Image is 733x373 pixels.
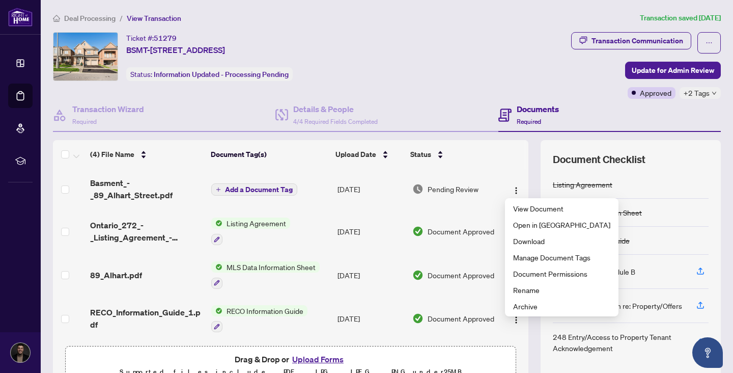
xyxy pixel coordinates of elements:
span: 4/4 Required Fields Completed [293,118,378,125]
button: Logo [508,310,524,327]
button: Status IconListing Agreement [211,218,290,245]
div: Ticket #: [126,32,177,44]
span: Document Checklist [553,152,645,167]
span: home [53,15,60,22]
div: Status: [126,67,293,81]
span: RECO Information Guide [222,305,307,316]
td: [DATE] [333,297,408,341]
span: MLS Data Information Sheet [222,261,320,273]
div: Transaction Communication [591,33,683,49]
th: (4) File Name [86,140,207,169]
span: Manage Document Tags [513,252,610,263]
span: Ontario_272_-_Listing_Agreement_-_Landlord_Designated_Representation_Agreement.pdf [90,219,203,244]
span: +2 Tags [684,87,710,99]
span: (4) File Name [90,149,134,160]
span: 89_Alhart.pdf [90,269,142,281]
td: [DATE] [333,253,408,297]
span: Archive [513,301,610,312]
span: Download [513,235,610,247]
span: Update for Admin Review [632,62,714,78]
span: View Transaction [127,14,181,23]
img: Status Icon [211,305,222,316]
img: logo [8,8,33,26]
img: Document Status [412,226,424,237]
li: / [120,12,123,24]
span: Basment_-_89_Alhart_Street.pdf [90,177,203,201]
span: Approved [640,87,671,98]
span: BSMT-[STREET_ADDRESS] [126,44,225,56]
td: [DATE] [333,169,408,209]
img: Document Status [412,270,424,281]
span: RECO_Information_Guide_1.pdf [90,306,203,331]
span: Open in [GEOGRAPHIC_DATA] [513,219,610,230]
span: Deal Processing [64,14,116,23]
h4: Transaction Wizard [72,103,144,115]
th: Status [406,140,499,169]
img: Logo [512,186,520,195]
img: Status Icon [211,261,222,273]
span: Rename [513,284,610,296]
button: Update for Admin Review [625,62,721,79]
span: Add a Document Tag [225,186,293,193]
img: Document Status [412,313,424,324]
span: Status [410,149,431,160]
span: Document Approved [428,226,494,237]
span: Document Approved [428,270,494,281]
span: Pending Review [428,183,478,195]
span: Document Permissions [513,268,610,279]
th: Document Tag(s) [207,140,332,169]
button: Logo [508,181,524,197]
img: Document Status [412,183,424,195]
span: Required [72,118,97,125]
button: Status IconMLS Data Information Sheet [211,261,320,289]
button: Transaction Communication [571,32,691,49]
div: Listing Agreement [553,179,612,190]
span: Drag & Drop or [235,353,347,366]
h4: Details & People [293,103,378,115]
button: Add a Document Tag [211,183,297,196]
h4: Documents [517,103,559,115]
button: Open asap [692,337,723,368]
span: View Document [513,203,610,214]
span: Listing Agreement [222,218,290,229]
span: down [712,91,717,96]
button: Status IconRECO Information Guide [211,305,307,333]
span: Document Approved [428,313,494,324]
img: Profile Icon [11,343,30,362]
img: IMG-N12375908_1.jpg [53,33,118,81]
span: Upload Date [335,149,376,160]
span: Required [517,118,541,125]
th: Upload Date [331,140,406,169]
span: ellipsis [706,39,713,46]
span: Information Updated - Processing Pending [154,70,289,79]
span: plus [216,187,221,192]
article: Transaction saved [DATE] [640,12,721,24]
img: Logo [512,316,520,324]
button: Upload Forms [289,353,347,366]
span: 51279 [154,34,177,43]
td: [DATE] [333,209,408,253]
div: 248 Entry/Access to Property Tenant Acknowledgement [553,331,684,354]
img: Status Icon [211,218,222,229]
